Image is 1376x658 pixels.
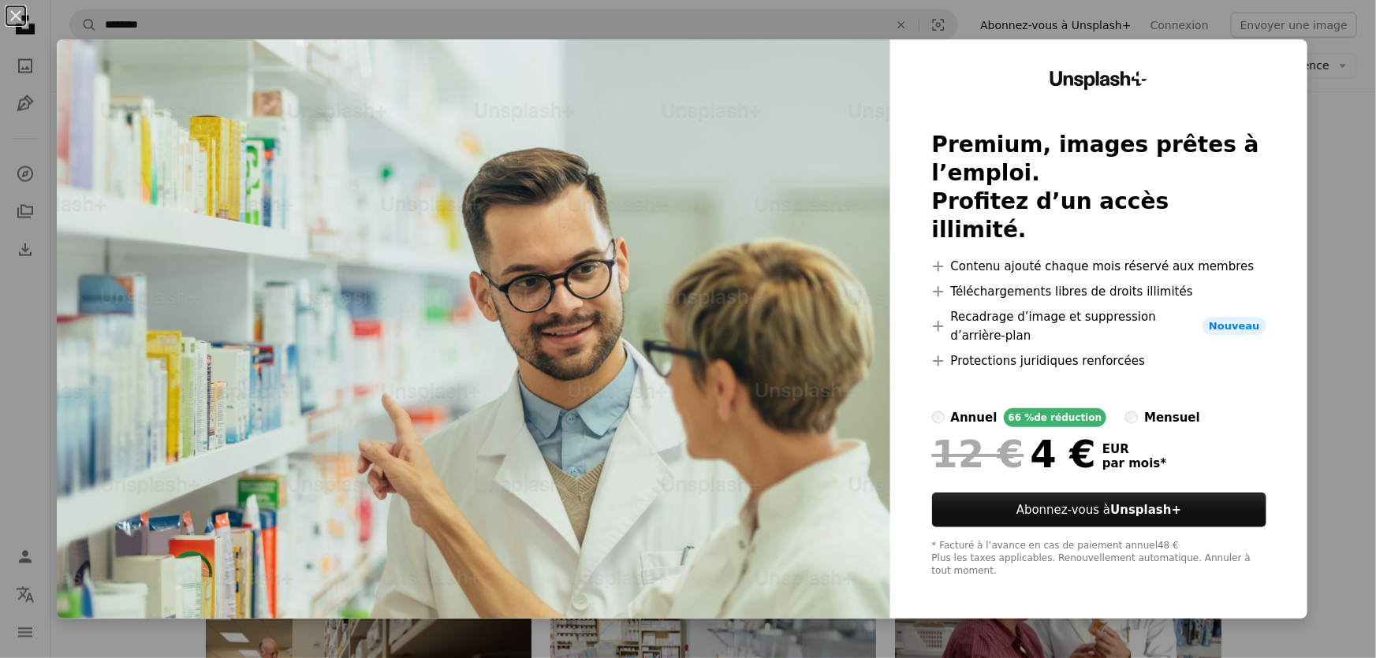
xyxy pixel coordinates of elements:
input: mensuel [1125,411,1138,424]
span: EUR [1102,442,1166,456]
strong: Unsplash+ [1110,503,1181,517]
h2: Premium, images prêtes à l’emploi. Profitez d’un accès illimité. [932,131,1266,244]
span: par mois * [1102,456,1166,470]
div: 66 % de réduction [1004,408,1107,427]
div: mensuel [1144,408,1200,427]
div: * Facturé à l’avance en cas de paiement annuel 48 € Plus les taxes applicables. Renouvellement au... [932,540,1266,578]
div: annuel [951,408,998,427]
li: Contenu ajouté chaque mois réservé aux membres [932,257,1266,276]
div: 4 € [932,433,1096,474]
li: Recadrage d’image et suppression d’arrière-plan [932,307,1266,345]
li: Protections juridiques renforcées [932,351,1266,370]
input: annuel66 %de réduction [932,411,945,424]
span: 12 € [932,433,1024,474]
button: Abonnez-vous àUnsplash+ [932,493,1266,527]
span: Nouveau [1203,317,1266,336]
li: Téléchargements libres de droits illimités [932,282,1266,301]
